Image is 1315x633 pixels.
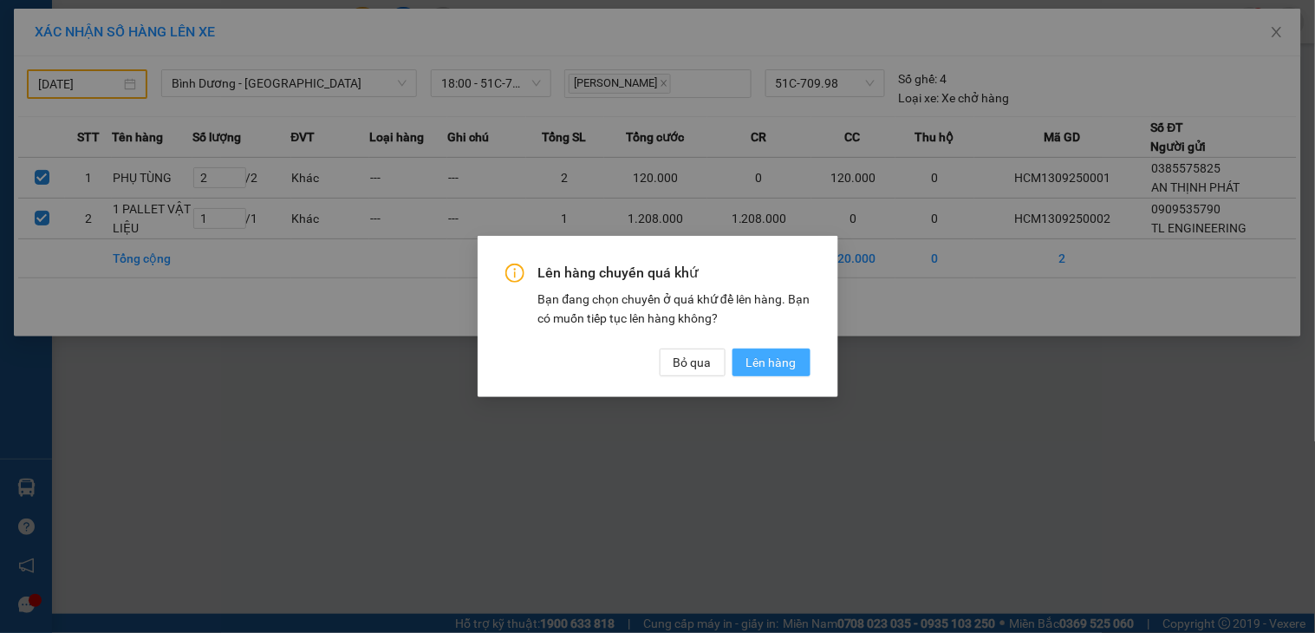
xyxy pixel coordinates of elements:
[732,349,810,376] button: Lên hàng
[746,353,797,372] span: Lên hàng
[505,264,524,283] span: info-circle
[674,353,712,372] span: Bỏ qua
[538,264,810,283] span: Lên hàng chuyến quá khứ
[538,290,810,328] div: Bạn đang chọn chuyến ở quá khứ để lên hàng. Bạn có muốn tiếp tục lên hàng không?
[660,349,726,376] button: Bỏ qua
